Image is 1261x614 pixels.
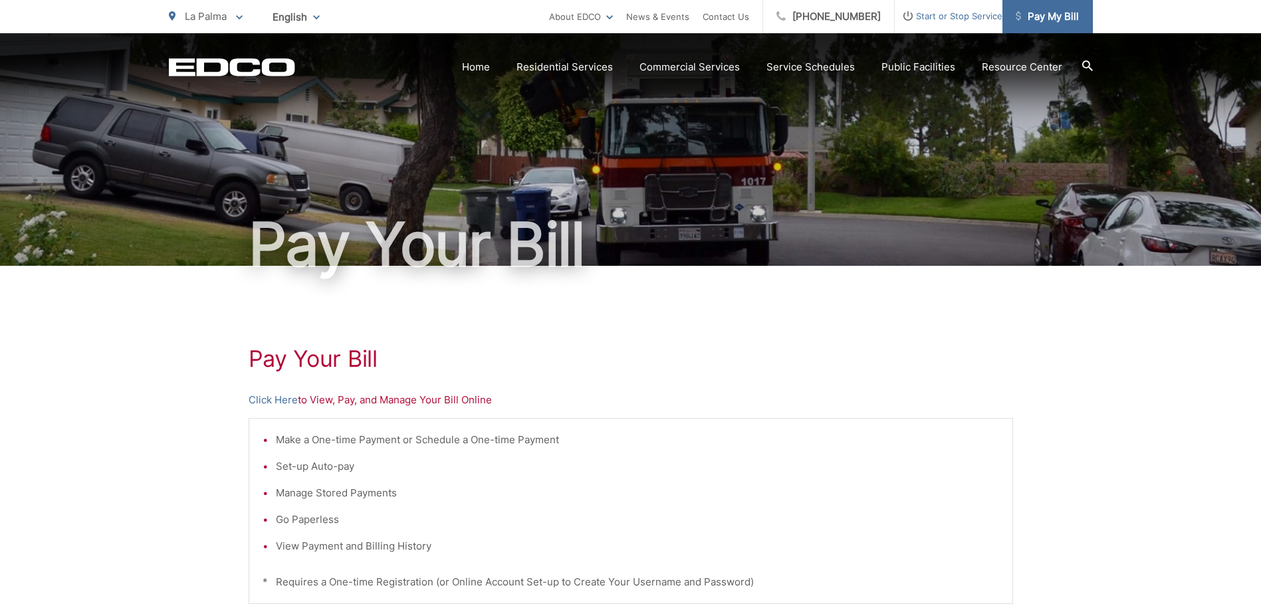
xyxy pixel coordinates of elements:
a: Public Facilities [881,59,955,75]
a: Click Here [249,392,298,408]
a: EDCD logo. Return to the homepage. [169,58,295,76]
a: Service Schedules [766,59,855,75]
li: Make a One-time Payment or Schedule a One-time Payment [276,432,999,448]
li: Set-up Auto-pay [276,459,999,474]
p: to View, Pay, and Manage Your Bill Online [249,392,1013,408]
li: Manage Stored Payments [276,485,999,501]
a: Home [462,59,490,75]
h1: Pay Your Bill [249,346,1013,372]
span: La Palma [185,10,227,23]
a: Commercial Services [639,59,740,75]
a: Resource Center [982,59,1062,75]
a: Residential Services [516,59,613,75]
p: * Requires a One-time Registration (or Online Account Set-up to Create Your Username and Password) [263,574,999,590]
h1: Pay Your Bill [169,211,1093,278]
span: Pay My Bill [1016,9,1079,25]
a: Contact Us [703,9,749,25]
li: View Payment and Billing History [276,538,999,554]
a: About EDCO [549,9,613,25]
span: English [263,5,330,29]
a: News & Events [626,9,689,25]
li: Go Paperless [276,512,999,528]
